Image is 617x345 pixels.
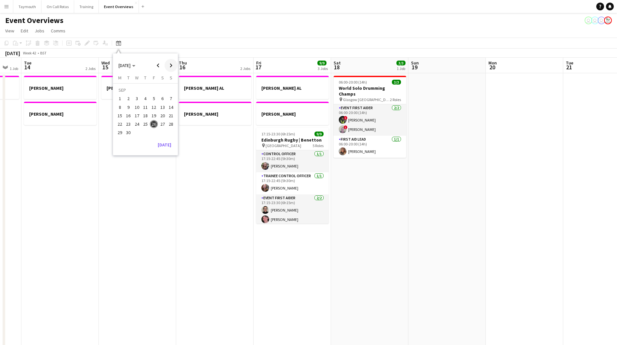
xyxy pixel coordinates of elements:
div: [DATE] [5,50,20,56]
a: Edit [18,27,31,35]
button: 16-09-2025 [124,111,132,120]
button: Taymouth [13,0,41,13]
h3: Edinburgh Rugby | Benetton [256,137,329,143]
button: 06-09-2025 [158,94,166,103]
span: Fri [256,60,261,66]
button: 08-09-2025 [116,103,124,111]
button: 12-09-2025 [150,103,158,111]
app-card-role: Event First Aider2/206:00-20:00 (14h)![PERSON_NAME]![PERSON_NAME] [334,104,406,136]
button: 13-09-2025 [158,103,166,111]
span: Week 42 [21,51,38,55]
span: 29 [116,129,124,137]
span: [GEOGRAPHIC_DATA] [266,143,301,148]
button: 15-09-2025 [116,111,124,120]
span: [DATE] [119,63,131,68]
span: ! [344,116,348,120]
div: 06:00-20:00 (14h)3/3World Solo Drumming Champs Glasgow [GEOGRAPHIC_DATA] Unviersity2 RolesEvent F... [334,76,406,158]
h3: [PERSON_NAME] AL [256,85,329,91]
span: 19 [410,63,419,71]
span: 17 [133,112,141,120]
button: 09-09-2025 [124,103,132,111]
div: BST [40,51,47,55]
span: 15 [100,63,110,71]
div: [PERSON_NAME] [256,102,329,125]
app-job-card: [PERSON_NAME] AL [179,76,251,99]
span: W [135,75,139,81]
span: 14 [23,63,31,71]
span: 2 [125,95,132,103]
span: 17:15-23:30 (6h15m) [261,132,295,136]
button: On Call Rotas [41,0,74,13]
span: 18 [333,63,341,71]
span: ! [344,125,348,129]
span: 17 [255,63,261,71]
span: 3/3 [396,61,406,65]
a: Comms [48,27,68,35]
app-user-avatar: Operations Team [591,17,599,24]
app-card-role: Control Officer1/117:15-22:45 (5h30m)[PERSON_NAME] [256,150,329,172]
span: 20 [159,112,166,120]
h3: [PERSON_NAME] AL [179,85,251,91]
h3: [PERSON_NAME] [24,85,97,91]
span: 22 [116,120,124,128]
button: 05-09-2025 [150,94,158,103]
app-user-avatar: Operations Team [598,17,605,24]
div: 1 Job [397,66,405,71]
button: 23-09-2025 [124,120,132,128]
span: Wed [101,60,110,66]
button: 17-09-2025 [133,111,141,120]
span: 16 [178,63,187,71]
span: 9/9 [317,61,326,65]
div: 1 Job [10,66,18,71]
button: 25-09-2025 [141,120,150,128]
span: 27 [159,120,166,128]
span: 13 [159,103,166,111]
span: 21 [167,112,175,120]
app-card-role: First Aid Lead1/106:00-20:00 (14h)[PERSON_NAME] [334,136,406,158]
button: 28-09-2025 [167,120,175,128]
button: 19-09-2025 [150,111,158,120]
span: Tue [566,60,573,66]
span: 14 [167,103,175,111]
span: Thu [179,60,187,66]
button: 26-09-2025 [150,120,158,128]
app-job-card: [PERSON_NAME] AL [256,76,329,99]
span: 20 [487,63,497,71]
a: View [3,27,17,35]
span: 1 [116,95,124,103]
span: 10 [133,103,141,111]
span: Comms [51,28,65,34]
span: T [127,75,130,81]
button: 22-09-2025 [116,120,124,128]
span: Glasgow [GEOGRAPHIC_DATA] Unviersity [343,97,390,102]
span: 9/9 [314,132,324,136]
button: 18-09-2025 [141,111,150,120]
span: 3/3 [392,80,401,85]
button: Event Overviews [99,0,139,13]
span: 15 [116,112,124,120]
span: 16 [125,112,132,120]
app-user-avatar: Operations Manager [604,17,612,24]
td: SEP [116,86,175,94]
button: 24-09-2025 [133,120,141,128]
div: [PERSON_NAME] [179,102,251,125]
h3: World Solo Drumming Champs [334,85,406,97]
app-card-role: Trainee Control Officer1/117:15-22:45 (5h30m)[PERSON_NAME] [256,172,329,194]
span: M [118,75,121,81]
span: T [144,75,146,81]
h3: [PERSON_NAME] [256,111,329,117]
app-job-card: 17:15-23:30 (6h15m)9/9Edinburgh Rugby | Benetton [GEOGRAPHIC_DATA]5 RolesControl Officer1/117:15-... [256,128,329,224]
button: Choose month and year [116,60,138,71]
h3: [PERSON_NAME] [24,111,97,117]
span: View [5,28,14,34]
span: 5 Roles [313,143,324,148]
button: 30-09-2025 [124,128,132,137]
button: 02-09-2025 [124,94,132,103]
span: 21 [565,63,573,71]
button: Training [74,0,99,13]
span: 30 [125,129,132,137]
h3: [PERSON_NAME] [101,85,174,91]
